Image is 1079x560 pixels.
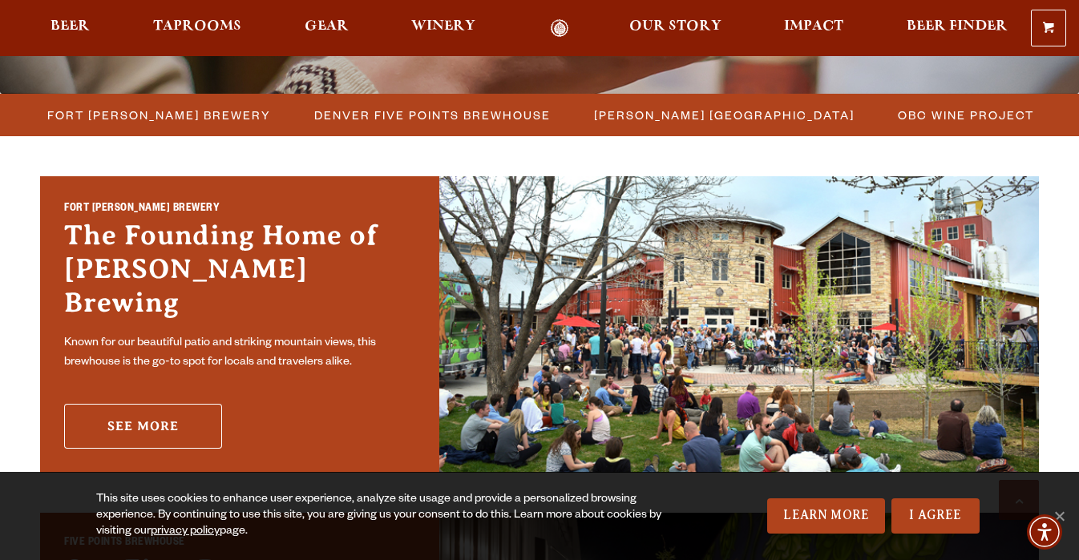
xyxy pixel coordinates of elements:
[305,20,349,33] span: Gear
[888,103,1042,127] a: OBC Wine Project
[47,103,271,127] span: Fort [PERSON_NAME] Brewery
[907,20,1008,33] span: Beer Finder
[64,219,415,328] h3: The Founding Home of [PERSON_NAME] Brewing
[143,19,252,38] a: Taprooms
[294,19,359,38] a: Gear
[38,103,279,127] a: Fort [PERSON_NAME] Brewery
[767,498,885,534] a: Learn More
[401,19,486,38] a: Winery
[891,498,980,534] a: I Agree
[629,20,721,33] span: Our Story
[584,103,863,127] a: [PERSON_NAME] [GEOGRAPHIC_DATA]
[774,19,854,38] a: Impact
[96,492,696,540] div: This site uses cookies to enhance user experience, analyze site usage and provide a personalized ...
[529,19,589,38] a: Odell Home
[896,19,1018,38] a: Beer Finder
[305,103,559,127] a: Denver Five Points Brewhouse
[411,20,475,33] span: Winery
[151,526,220,538] a: privacy policy
[1027,514,1062,550] div: Accessibility Menu
[64,334,415,373] p: Known for our beautiful patio and striking mountain views, this brewhouse is the go-to spot for l...
[51,20,90,33] span: Beer
[64,201,415,220] h2: Fort [PERSON_NAME] Brewery
[64,404,222,449] a: See More
[594,103,855,127] span: [PERSON_NAME] [GEOGRAPHIC_DATA]
[439,176,1039,473] img: Fort Collins Brewery & Taproom'
[898,103,1034,127] span: OBC Wine Project
[40,19,100,38] a: Beer
[784,20,843,33] span: Impact
[314,103,551,127] span: Denver Five Points Brewhouse
[153,20,241,33] span: Taprooms
[619,19,732,38] a: Our Story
